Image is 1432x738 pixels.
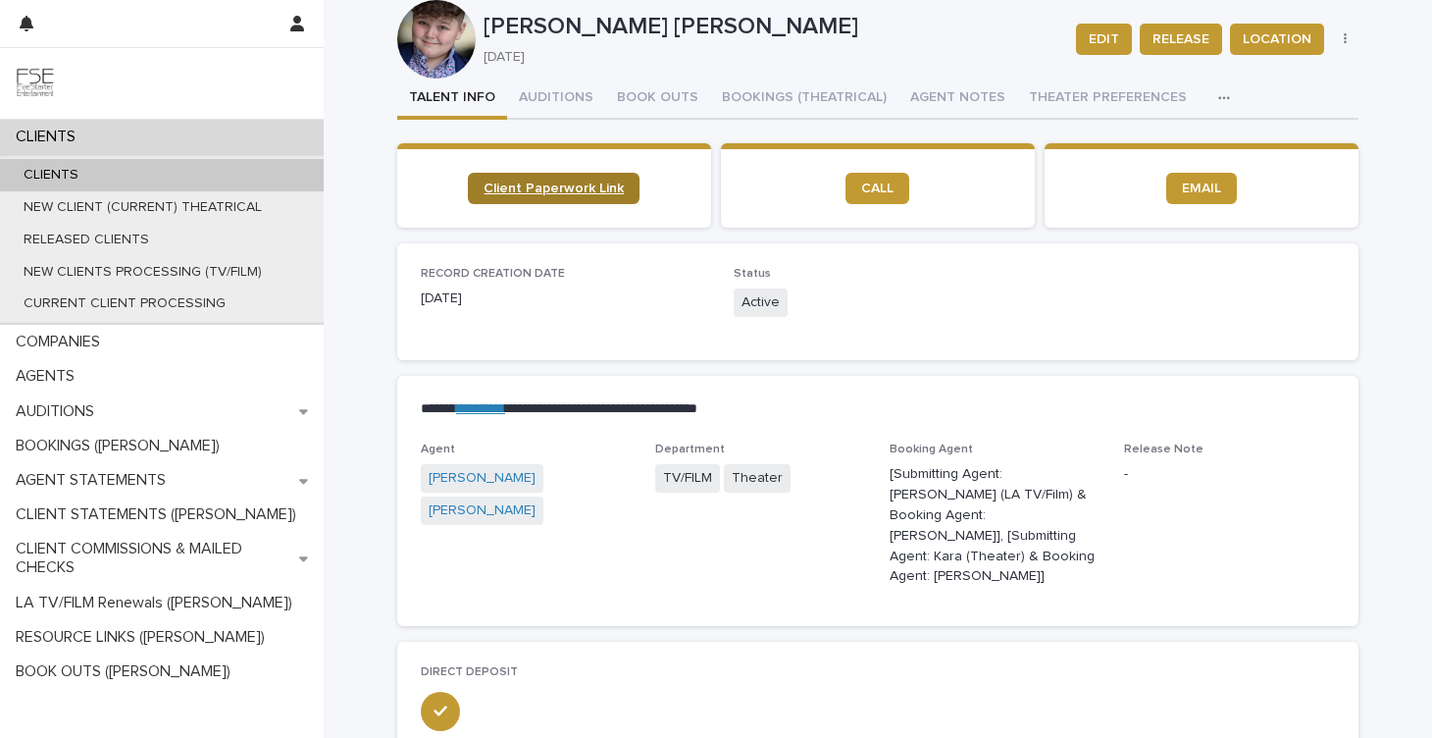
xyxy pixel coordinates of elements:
p: [PERSON_NAME] [PERSON_NAME] [484,13,1060,41]
a: Client Paperwork Link [468,173,639,204]
p: BOOKINGS ([PERSON_NAME]) [8,437,235,455]
span: CALL [861,182,894,195]
p: AUDITIONS [8,402,110,421]
button: BOOKINGS (THEATRICAL) [710,79,898,120]
span: LOCATION [1243,29,1311,49]
p: BOOK OUTS ([PERSON_NAME]) [8,662,246,681]
span: Release Note [1124,444,1203,455]
p: CLIENTS [8,128,91,146]
button: LOCATION [1230,24,1324,55]
a: [PERSON_NAME] [429,501,536,521]
p: [Submitting Agent: [PERSON_NAME] (LA TV/Film) & Booking Agent: [PERSON_NAME]], [Submitting Agent:... [890,464,1100,587]
p: RELEASED CLIENTS [8,232,165,248]
button: THEATER PREFERENCES [1017,79,1199,120]
p: CLIENTS [8,167,94,184]
span: RELEASE [1152,29,1209,49]
p: - [1124,464,1335,485]
span: EDIT [1089,29,1119,49]
span: TV/FILM [655,464,720,493]
p: LA TV/FILM Renewals ([PERSON_NAME]) [8,594,308,612]
span: Booking Agent [890,444,973,455]
span: RECORD CREATION DATE [421,268,565,280]
button: AGENT NOTES [898,79,1017,120]
a: CALL [845,173,909,204]
p: RESOURCE LINKS ([PERSON_NAME]) [8,628,281,647]
p: [DATE] [421,289,710,309]
span: DIRECT DEPOSIT [421,666,518,678]
button: TALENT INFO [397,79,507,120]
p: COMPANIES [8,333,116,351]
p: CLIENT COMMISSIONS & MAILED CHECKS [8,540,299,577]
p: NEW CLIENTS PROCESSING (TV/FILM) [8,264,278,281]
img: 9JgRvJ3ETPGCJDhvPVA5 [16,64,55,103]
a: [PERSON_NAME] [429,468,536,489]
p: NEW CLIENT (CURRENT) THEATRICAL [8,199,278,216]
p: CURRENT CLIENT PROCESSING [8,295,241,312]
a: EMAIL [1166,173,1237,204]
span: Active [734,289,788,317]
p: [DATE] [484,49,1052,66]
span: EMAIL [1182,182,1221,195]
span: Department [655,444,725,455]
button: RELEASE [1140,24,1222,55]
span: Theater [724,464,791,493]
span: Agent [421,444,455,455]
button: BOOK OUTS [605,79,710,120]
button: AUDITIONS [507,79,605,120]
button: EDIT [1076,24,1132,55]
p: AGENTS [8,367,90,386]
span: Status [734,268,771,280]
p: CLIENT STATEMENTS ([PERSON_NAME]) [8,505,312,524]
span: Client Paperwork Link [484,182,624,195]
p: AGENT STATEMENTS [8,471,181,490]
